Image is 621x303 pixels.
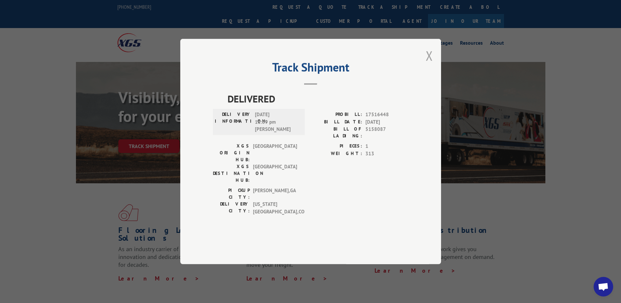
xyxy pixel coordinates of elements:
label: PROBILL: [311,111,362,118]
label: WEIGHT: [311,150,362,158]
span: [PERSON_NAME] , GA [253,187,297,201]
label: BILL DATE: [311,118,362,126]
span: [GEOGRAPHIC_DATA] [253,143,297,163]
label: XGS DESTINATION HUB: [213,163,250,184]
span: [GEOGRAPHIC_DATA] [253,163,297,184]
label: PICKUP CITY: [213,187,250,201]
button: Close modal [426,47,433,64]
span: [DATE] 12:09 pm [PERSON_NAME] [255,111,299,133]
label: DELIVERY CITY: [213,201,250,215]
span: 1 [365,143,408,150]
label: PIECES: [311,143,362,150]
label: XGS ORIGIN HUB: [213,143,250,163]
span: [US_STATE][GEOGRAPHIC_DATA] , CO [253,201,297,215]
label: BILL OF LADING: [311,126,362,139]
span: 313 [365,150,408,158]
label: DELIVERY INFORMATION: [215,111,252,133]
span: 17516448 [365,111,408,118]
h2: Track Shipment [213,63,408,75]
span: DELIVERED [228,91,408,106]
span: [DATE] [365,118,408,126]
span: 5158087 [365,126,408,139]
div: Open chat [594,277,613,296]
